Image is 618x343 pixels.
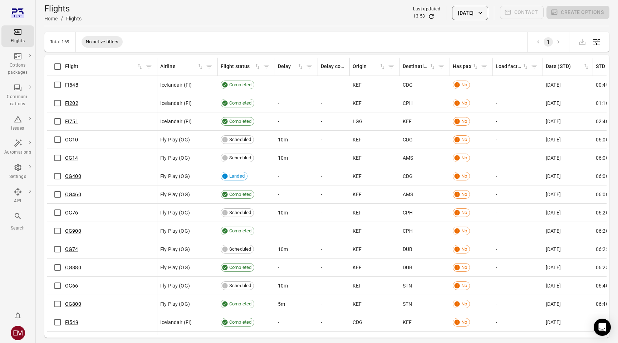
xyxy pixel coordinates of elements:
span: Load factor [496,63,529,71]
span: Completed [227,319,254,326]
div: - [496,209,540,216]
div: 13:58 [413,13,425,20]
button: Filter by load factor [529,61,540,72]
div: - [321,154,347,161]
span: Has pax [453,63,479,71]
span: No [459,173,470,180]
a: FI751 [65,119,78,124]
span: KEF [353,100,362,107]
button: Filter by airline [204,61,215,72]
span: Icelandair (FI) [160,118,192,125]
span: 10m [278,282,288,289]
span: No [459,191,470,198]
a: Automations [1,137,34,158]
div: Automations [4,149,31,156]
a: Flights [1,25,34,47]
a: OG800 [65,301,81,307]
span: Please make a selection to create communications [500,6,544,20]
div: Communi-cations [4,93,31,108]
div: - [321,264,347,271]
div: - [496,154,540,161]
span: Completed [227,300,254,308]
button: Search [1,210,34,234]
div: Sort by airline in ascending order [160,63,204,71]
div: - [278,118,315,125]
span: No [459,81,470,88]
span: 10m [278,246,288,253]
span: [DATE] [546,173,561,180]
div: - [496,300,540,308]
div: - [278,264,315,271]
span: Scheduled [227,154,254,161]
span: [DATE] [546,319,561,326]
a: OG10 [65,137,78,142]
span: Fly Play (OG) [160,191,190,198]
a: OG76 [65,210,78,216]
div: Delay codes [321,63,347,71]
div: - [496,282,540,289]
div: - [496,100,540,107]
div: - [321,173,347,180]
button: Notifications [11,309,25,323]
div: - [496,118,540,125]
div: - [321,282,347,289]
span: Scheduled [227,136,254,143]
span: 10m [278,209,288,216]
span: DUB [403,264,412,271]
span: Fly Play (OG) [160,209,190,216]
a: OG900 [65,228,81,234]
div: Sort by destination in ascending order [403,63,436,71]
div: Flights [66,15,82,22]
span: KEF [353,136,362,143]
span: 02:40 [596,118,609,125]
span: 01:10 [596,100,609,107]
div: - [496,246,540,253]
div: Load factor [496,63,522,71]
span: Fly Play (OG) [160,173,190,180]
div: - [278,173,315,180]
span: 10m [278,154,288,161]
div: - [321,118,347,125]
div: Flight [65,63,136,71]
span: [DATE] [546,81,561,88]
div: Total 169 [50,39,70,44]
div: - [321,191,347,198]
div: - [496,319,540,326]
div: Sort by flight in ascending order [65,63,143,71]
button: Filter by destination [436,61,447,72]
div: Sort by load factor in ascending order [496,63,529,71]
span: Filter by flight status [261,61,272,72]
span: Fly Play (OG) [160,282,190,289]
span: 06:00 [596,154,609,161]
span: Filter by delay [304,61,315,72]
div: Flight status [221,63,254,71]
div: EM [11,326,25,340]
div: Sort by delay in ascending order [278,63,304,71]
span: No [459,300,470,308]
span: 06:20 [596,227,609,235]
nav: Breadcrumbs [44,14,82,23]
div: - [278,191,315,198]
a: OG460 [65,192,81,197]
div: - [321,100,347,107]
div: Sort by date (STD) in ascending order [546,63,590,71]
span: 06:40 [596,300,609,308]
span: CPH [403,209,413,216]
div: - [321,319,347,326]
div: Delay [278,63,297,71]
div: Has pax [453,63,472,71]
span: No [459,264,470,271]
span: [DATE] [546,118,561,125]
div: - [496,191,540,198]
a: FI548 [65,82,78,88]
span: No [459,282,470,289]
div: API [4,198,31,205]
button: Filter by has pax [479,61,490,72]
span: KEF [353,81,362,88]
span: Delay [278,63,304,71]
div: - [278,100,315,107]
span: [DATE] [546,264,561,271]
span: STN [403,282,412,289]
span: KEF [353,191,362,198]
